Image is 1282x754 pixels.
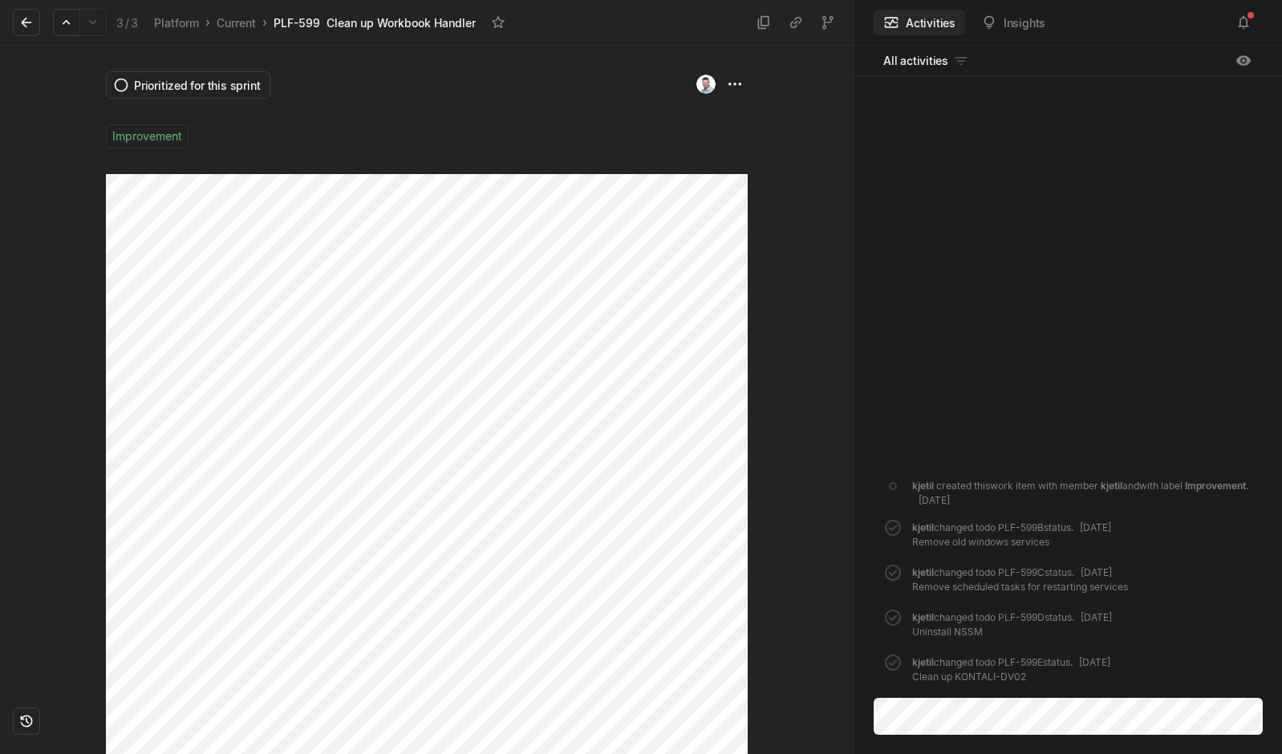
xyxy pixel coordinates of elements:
div: Clean up Workbook Handler [327,14,476,31]
p: Uninstall NSSM [912,625,1112,639]
a: Current [213,12,259,34]
span: Improvement [1185,480,1246,492]
button: Activities [874,10,965,35]
span: kjetil [912,611,934,623]
div: Platform [154,14,199,31]
p: Remove scheduled tasks for restarting services [912,580,1128,594]
div: › [205,14,210,30]
span: kjetil [912,521,934,533]
span: / [125,16,129,30]
button: Prioritized for this sprint [106,71,270,99]
div: changed todo PLF-599E status. [912,655,1110,687]
span: [DATE] [1079,656,1110,668]
div: › [262,14,267,30]
div: changed todo PLF-599B status. [912,521,1111,553]
span: [DATE] [1081,566,1112,578]
div: changed todo PLF-599D status. [912,610,1112,643]
span: Improvement [112,125,182,148]
span: kjetil [912,656,934,668]
button: All activities [874,48,979,74]
button: Insights [972,10,1055,35]
p: Remove old windows services [912,535,1111,549]
span: kjetil [912,480,934,492]
div: changed todo PLF-599C status. [912,565,1128,598]
a: Platform [151,12,202,34]
p: Clean up KONTALI-DV02 [912,670,1110,684]
span: [DATE] [1081,611,1112,623]
div: 3 3 [116,14,138,31]
span: [DATE] [919,494,950,506]
div: created this work item with member and with label . [912,479,1253,508]
span: All activities [883,52,948,69]
img: profilbilde_kontali.png [696,75,716,94]
span: kjetil [912,566,934,578]
span: kjetil [1101,480,1122,492]
div: PLF-599 [274,14,320,31]
span: [DATE] [1080,521,1111,533]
